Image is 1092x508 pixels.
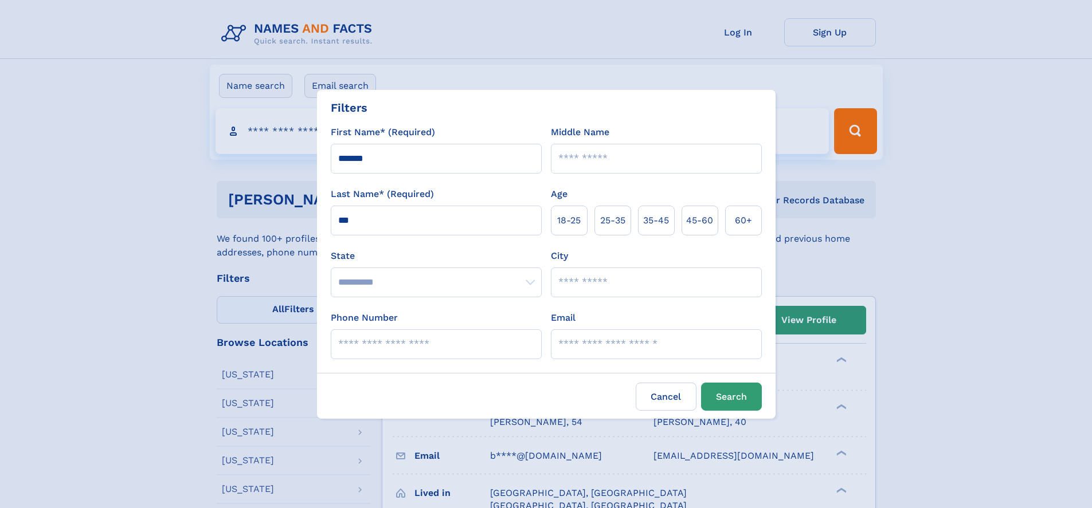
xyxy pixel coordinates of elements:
label: Email [551,311,576,325]
button: Search [701,383,762,411]
label: City [551,249,568,263]
label: Middle Name [551,125,609,139]
span: 60+ [735,214,752,227]
label: Cancel [636,383,696,411]
label: Age [551,187,567,201]
div: Filters [331,99,367,116]
label: First Name* (Required) [331,125,435,139]
span: 18‑25 [557,214,581,227]
span: 35‑45 [643,214,669,227]
span: 45‑60 [686,214,713,227]
label: State [331,249,542,263]
label: Phone Number [331,311,398,325]
span: 25‑35 [600,214,625,227]
label: Last Name* (Required) [331,187,434,201]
